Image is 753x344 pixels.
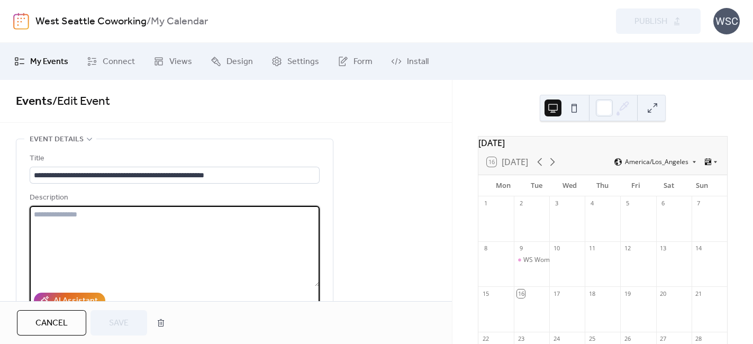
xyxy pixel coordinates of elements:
div: 11 [588,245,596,252]
a: Install [383,47,437,76]
a: West Seattle Coworking [35,12,147,32]
span: Views [169,56,192,68]
button: Cancel [17,310,86,336]
span: / Edit Event [52,90,110,113]
div: 7 [695,200,703,207]
a: Connect [79,47,143,76]
div: 21 [695,289,703,297]
div: 15 [482,289,489,297]
button: AI Assistant [34,293,105,309]
div: 2 [517,200,525,207]
div: WS Women in Entrepreneurship Meetup [514,256,549,265]
a: Settings [264,47,327,76]
div: 19 [623,289,631,297]
div: 16 [517,289,525,297]
div: 6 [659,200,667,207]
div: 20 [659,289,667,297]
a: Events [16,90,52,113]
div: 22 [482,335,489,343]
div: Title [30,152,317,165]
span: Cancel [35,317,68,330]
a: Views [146,47,200,76]
div: Description [30,192,317,204]
div: 9 [517,245,525,252]
div: 1 [482,200,489,207]
div: Tue [520,175,553,196]
div: 27 [659,335,667,343]
div: 13 [659,245,667,252]
div: 28 [695,335,703,343]
div: 14 [695,245,703,252]
div: 23 [517,335,525,343]
span: Event details [30,133,84,146]
div: Sun [685,175,719,196]
div: 26 [623,335,631,343]
div: Sat [652,175,686,196]
a: Form [330,47,380,76]
div: Mon [487,175,520,196]
div: WS Women in Entrepreneurship Meetup [523,256,642,265]
span: Form [353,56,373,68]
span: Design [226,56,253,68]
div: 3 [552,200,560,207]
div: 10 [552,245,560,252]
span: My Events [30,56,68,68]
div: 25 [588,335,596,343]
div: AI Assistant [53,295,98,307]
img: logo [13,13,29,30]
div: 18 [588,289,596,297]
span: America/Los_Angeles [625,159,688,165]
span: Connect [103,56,135,68]
span: Install [407,56,429,68]
div: Wed [553,175,586,196]
div: 4 [588,200,596,207]
b: / [147,12,151,32]
div: Fri [619,175,652,196]
div: WSC [713,8,740,34]
div: Thu [586,175,620,196]
div: 5 [623,200,631,207]
a: Design [203,47,261,76]
b: My Calendar [151,12,208,32]
div: 8 [482,245,489,252]
a: My Events [6,47,76,76]
div: 24 [552,335,560,343]
span: Settings [287,56,319,68]
div: [DATE] [478,137,727,149]
div: 17 [552,289,560,297]
div: 12 [623,245,631,252]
